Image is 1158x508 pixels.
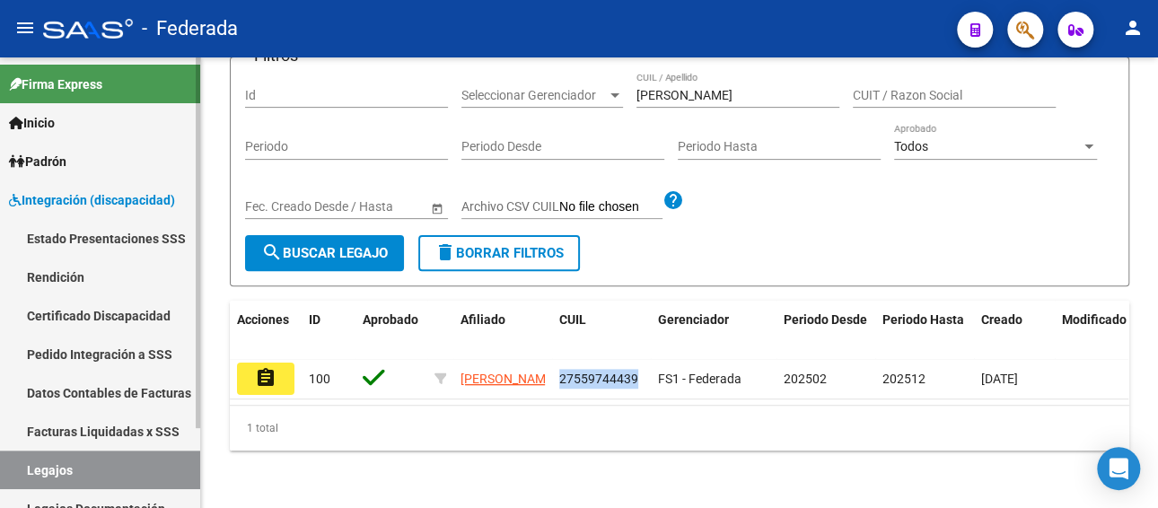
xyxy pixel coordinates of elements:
span: Inicio [9,113,55,133]
span: 27559744439 [559,372,638,386]
span: Acciones [237,312,289,327]
span: Archivo CSV CUIL [461,199,559,214]
button: Borrar Filtros [418,235,580,271]
div: 1 total [230,406,1129,451]
span: 202502 [784,372,827,386]
datatable-header-cell: Periodo Hasta [875,301,974,360]
span: Gerenciador [658,312,729,327]
input: Fecha inicio [245,199,311,215]
datatable-header-cell: Periodo Desde [776,301,875,360]
span: Firma Express [9,74,102,94]
span: Periodo Hasta [882,312,964,327]
span: Aprobado [363,312,418,327]
span: Padrón [9,152,66,171]
datatable-header-cell: Afiliado [453,301,552,360]
span: Integración (discapacidad) [9,190,175,210]
span: Modificado [1062,312,1127,327]
span: Creado [981,312,1022,327]
mat-icon: menu [14,17,36,39]
mat-icon: delete [434,241,456,263]
datatable-header-cell: ID [302,301,355,360]
span: ID [309,312,320,327]
mat-icon: assignment [255,367,276,389]
datatable-header-cell: Aprobado [355,301,427,360]
datatable-header-cell: Modificado [1055,301,1136,360]
span: [DATE] [981,372,1018,386]
input: Fecha fin [326,199,414,215]
mat-icon: search [261,241,283,263]
datatable-header-cell: CUIL [552,301,651,360]
span: CUIL [559,312,586,327]
span: Seleccionar Gerenciador [461,88,607,103]
span: FS1 - Federada [658,372,741,386]
span: [PERSON_NAME] [461,372,557,386]
span: Buscar Legajo [261,245,388,261]
datatable-header-cell: Gerenciador [651,301,776,360]
span: Todos [894,139,928,153]
span: Afiliado [461,312,505,327]
button: Open calendar [427,198,446,217]
span: 100 [309,372,330,386]
span: Borrar Filtros [434,245,564,261]
span: Periodo Desde [784,312,867,327]
mat-icon: person [1122,17,1144,39]
div: Open Intercom Messenger [1097,447,1140,490]
mat-icon: help [662,189,684,211]
span: - Federada [142,9,238,48]
input: Archivo CSV CUIL [559,199,662,215]
datatable-header-cell: Creado [974,301,1055,360]
span: 202512 [882,372,926,386]
datatable-header-cell: Acciones [230,301,302,360]
button: Buscar Legajo [245,235,404,271]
